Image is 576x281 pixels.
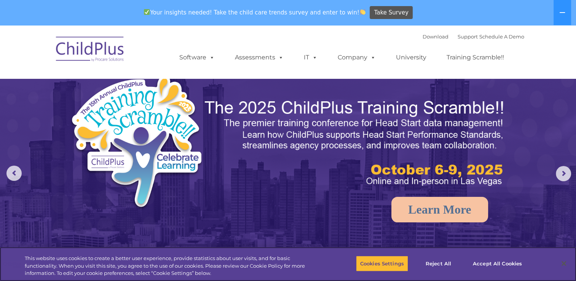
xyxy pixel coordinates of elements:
[356,255,408,271] button: Cookies Settings
[370,6,413,19] a: Take Survey
[227,50,291,65] a: Assessments
[52,31,128,69] img: ChildPlus by Procare Solutions
[25,255,317,277] div: This website uses cookies to create a better user experience, provide statistics about user visit...
[415,255,462,271] button: Reject All
[388,50,434,65] a: University
[439,50,512,65] a: Training Scramble!!
[374,6,408,19] span: Take Survey
[458,34,478,40] a: Support
[469,255,526,271] button: Accept All Cookies
[330,50,383,65] a: Company
[479,34,524,40] a: Schedule A Demo
[555,255,572,272] button: Close
[296,50,325,65] a: IT
[172,50,222,65] a: Software
[144,9,150,15] img: ✅
[106,50,129,56] span: Last name
[423,34,448,40] a: Download
[423,34,524,40] font: |
[106,81,138,87] span: Phone number
[391,197,488,222] a: Learn More
[360,9,365,15] img: 👏
[141,5,369,20] span: Your insights needed! Take the child care trends survey and enter to win!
